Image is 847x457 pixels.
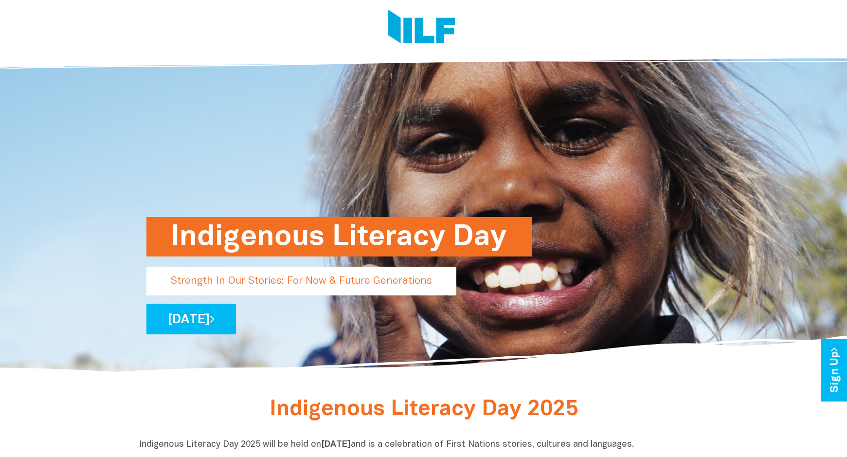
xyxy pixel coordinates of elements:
span: Indigenous Literacy Day 2025 [270,400,578,420]
img: Logo [388,10,455,46]
p: Strength In Our Stories: For Now & Future Generations [146,267,456,295]
h1: Indigenous Literacy Day [171,217,507,256]
a: [DATE] [146,304,236,334]
b: [DATE] [321,440,351,449]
